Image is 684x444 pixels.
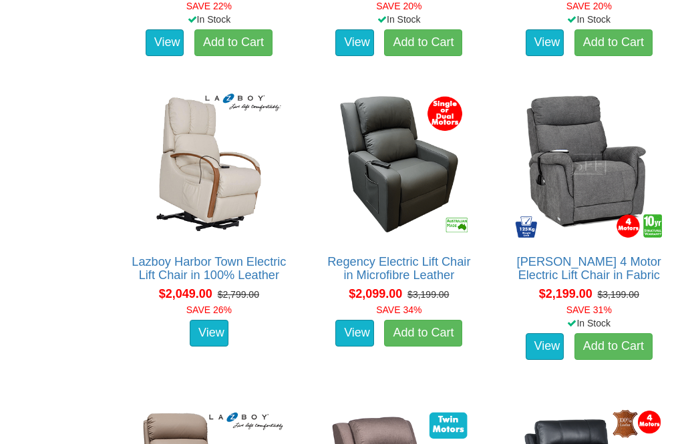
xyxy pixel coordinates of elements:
[526,333,564,360] a: View
[574,333,653,360] a: Add to Cart
[566,1,612,11] font: SAVE 20%
[146,29,184,56] a: View
[384,320,462,347] a: Add to Cart
[384,29,462,56] a: Add to Cart
[186,304,232,315] font: SAVE 26%
[407,289,449,300] del: $3,199.00
[122,13,297,26] div: In Stock
[574,29,653,56] a: Add to Cart
[598,289,639,300] del: $3,199.00
[502,316,677,330] div: In Stock
[321,87,476,242] img: Regency Electric Lift Chair in Microfibre Leather
[190,320,228,347] a: View
[132,87,287,242] img: Lazboy Harbor Town Electric Lift Chair in 100% Leather
[311,13,486,26] div: In Stock
[327,255,470,282] a: Regency Electric Lift Chair in Microfibre Leather
[512,87,667,242] img: Dalton 4 Motor Electric Lift Chair in Fabric
[335,29,374,56] a: View
[349,287,402,300] span: $2,099.00
[132,255,286,282] a: Lazboy Harbor Town Electric Lift Chair in 100% Leather
[159,287,212,300] span: $2,049.00
[376,1,421,11] font: SAVE 20%
[335,320,374,347] a: View
[502,13,677,26] div: In Stock
[194,29,273,56] a: Add to Cart
[526,29,564,56] a: View
[218,289,259,300] del: $2,799.00
[376,304,421,315] font: SAVE 34%
[539,287,592,300] span: $2,199.00
[186,1,232,11] font: SAVE 22%
[517,255,661,282] a: [PERSON_NAME] 4 Motor Electric Lift Chair in Fabric
[566,304,612,315] font: SAVE 31%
